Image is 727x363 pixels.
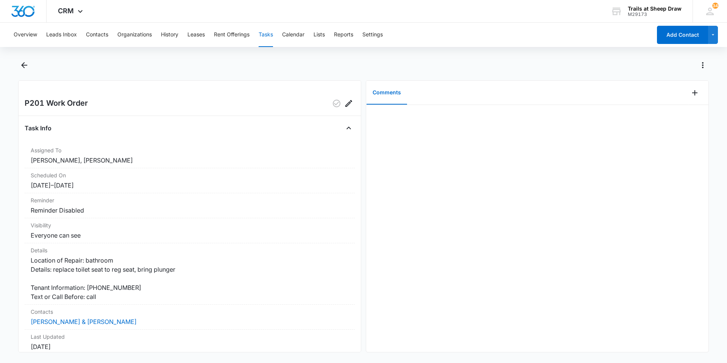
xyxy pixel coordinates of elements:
[25,193,355,218] div: ReminderReminder Disabled
[657,26,708,44] button: Add Contact
[689,87,701,99] button: Add Comment
[282,23,304,47] button: Calendar
[31,171,349,179] dt: Scheduled On
[697,59,709,71] button: Actions
[25,330,355,355] div: Last Updated[DATE]
[18,59,30,71] button: Back
[117,23,152,47] button: Organizations
[343,97,355,110] button: Edit
[14,23,37,47] button: Overview
[214,23,250,47] button: Rent Offerings
[314,23,325,47] button: Lists
[31,318,137,325] a: [PERSON_NAME] & [PERSON_NAME]
[31,231,349,240] dd: Everyone can see
[58,7,74,15] span: CRM
[46,23,77,47] button: Leads Inbox
[86,23,108,47] button: Contacts
[362,23,383,47] button: Settings
[31,146,349,154] dt: Assigned To
[25,168,355,193] div: Scheduled On[DATE]–[DATE]
[259,23,273,47] button: Tasks
[25,124,51,133] h4: Task Info
[334,23,353,47] button: Reports
[31,181,349,190] dd: [DATE] – [DATE]
[31,333,349,341] dt: Last Updated
[31,342,349,351] dd: [DATE]
[628,6,682,12] div: account name
[31,206,349,215] dd: Reminder Disabled
[25,305,355,330] div: Contacts[PERSON_NAME] & [PERSON_NAME]
[31,256,349,301] dd: Location of Repair: bathroom Details: replace toilet seat to reg seat, bring plunger Tenant Infor...
[31,308,349,316] dt: Contacts
[628,12,682,17] div: account id
[31,246,349,254] dt: Details
[31,221,349,229] dt: Visibility
[712,3,718,9] div: notifications count
[712,3,718,9] span: 34
[31,196,349,204] dt: Reminder
[25,243,355,305] div: DetailsLocation of Repair: bathroom Details: replace toilet seat to reg seat, bring plunger Tenan...
[31,156,349,165] dd: [PERSON_NAME], [PERSON_NAME]
[25,143,355,168] div: Assigned To[PERSON_NAME], [PERSON_NAME]
[25,97,88,110] h2: P201 Work Order
[25,218,355,243] div: VisibilityEveryone can see
[367,81,407,105] button: Comments
[343,122,355,134] button: Close
[187,23,205,47] button: Leases
[161,23,178,47] button: History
